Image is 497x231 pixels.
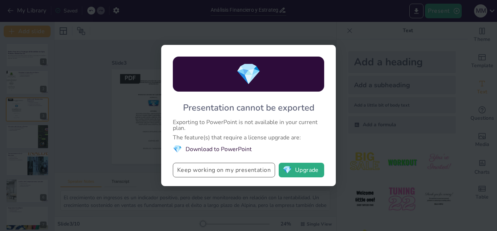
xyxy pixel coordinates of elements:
button: Keep working on my presentation [173,163,275,177]
div: The feature(s) that require a license upgrade are: [173,135,324,140]
li: Download to PowerPoint [173,144,324,154]
button: diamondUpgrade [279,163,324,177]
div: Presentation cannot be exported [183,102,314,113]
div: Exporting to PowerPoint is not available in your current plan. [173,119,324,131]
span: diamond [236,60,261,88]
span: diamond [283,166,292,174]
span: diamond [173,144,182,154]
